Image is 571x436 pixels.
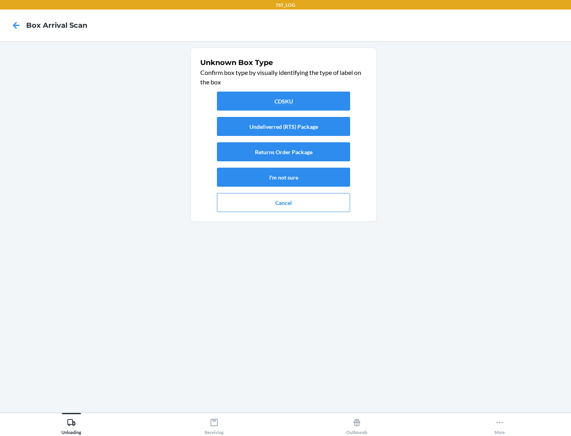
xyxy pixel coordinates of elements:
[61,415,81,435] div: Unloading
[26,20,87,31] h4: Box Arrival Scan
[205,415,224,435] div: Receiving
[200,68,367,87] p: Confirm box type by visually identifying the type of label on the box
[217,92,350,111] button: CDSKU
[285,413,428,435] button: Outbounds
[143,413,285,435] button: Receiving
[276,2,295,9] p: TST_LOG
[217,168,350,187] button: I'm not sure
[494,415,505,435] div: More
[200,57,367,68] h1: Unknown Box Type
[217,193,350,212] button: Cancel
[217,142,350,161] button: Returns Order Package
[346,415,368,435] div: Outbounds
[428,413,571,435] button: More
[217,117,350,136] button: Undeliverred (RTS) Package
